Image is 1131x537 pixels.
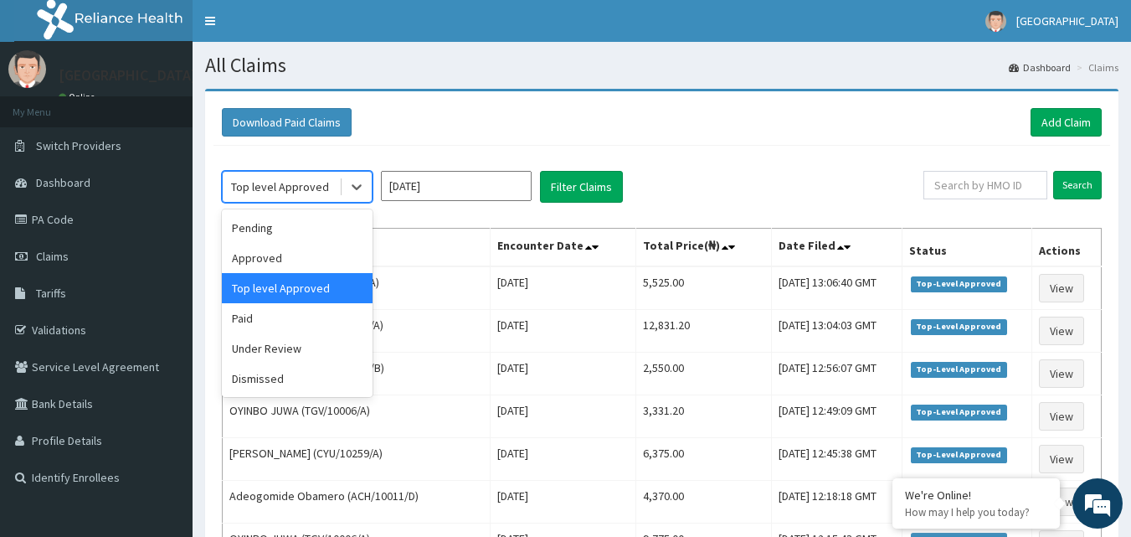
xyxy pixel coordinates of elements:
td: [DATE] [490,481,635,524]
td: [PERSON_NAME] (CYU/10259/A) [223,438,491,481]
button: Filter Claims [540,171,623,203]
a: Add Claim [1031,108,1102,137]
td: OYINBO JUWA (TGV/10006/A) [223,395,491,438]
div: Top level Approved [231,178,329,195]
p: [GEOGRAPHIC_DATA] [59,68,197,83]
img: User Image [985,11,1006,32]
a: Dashboard [1009,60,1071,75]
th: Status [902,229,1031,267]
input: Search [1053,171,1102,199]
th: Date Filed [772,229,902,267]
th: Actions [1032,229,1102,267]
div: Chat with us now [87,94,281,116]
span: Switch Providers [36,138,121,153]
div: We're Online! [905,488,1047,503]
td: [DATE] 12:45:38 GMT [772,438,902,481]
div: Paid [222,303,373,333]
th: Total Price(₦) [636,229,772,267]
p: How may I help you today? [905,505,1047,519]
td: 5,525.00 [636,266,772,310]
a: View [1039,445,1084,473]
a: View [1039,359,1084,388]
div: Approved [222,243,373,273]
a: Online [59,91,99,103]
textarea: Type your message and hit 'Enter' [8,359,319,417]
span: Top-Level Approved [911,405,1007,420]
a: View [1039,274,1084,302]
td: 12,831.20 [636,310,772,353]
li: Claims [1072,60,1118,75]
a: View [1039,317,1084,345]
td: [DATE] 12:56:07 GMT [772,353,902,395]
td: Adeogomide Obamero (ACH/10011/D) [223,481,491,524]
td: [DATE] [490,310,635,353]
th: Encounter Date [490,229,635,267]
span: Dashboard [36,175,90,190]
img: d_794563401_company_1708531726252_794563401 [31,84,68,126]
button: Download Paid Claims [222,108,352,137]
td: 3,331.20 [636,395,772,438]
img: User Image [8,50,46,88]
span: Top-Level Approved [911,276,1007,292]
td: 2,550.00 [636,353,772,395]
span: Top-Level Approved [911,319,1007,334]
a: View [1039,488,1084,516]
td: [DATE] [490,438,635,481]
div: Under Review [222,333,373,364]
td: [DATE] 12:49:09 GMT [772,395,902,438]
td: [DATE] [490,353,635,395]
div: Minimize live chat window [275,8,315,49]
span: Claims [36,249,69,264]
span: Top-Level Approved [911,447,1007,462]
span: Top-Level Approved [911,362,1007,377]
td: 4,370.00 [636,481,772,524]
td: [DATE] 13:06:40 GMT [772,266,902,310]
div: Pending [222,213,373,243]
td: 6,375.00 [636,438,772,481]
input: Search by HMO ID [923,171,1047,199]
h1: All Claims [205,54,1118,76]
td: [DATE] 12:18:18 GMT [772,481,902,524]
td: [DATE] 13:04:03 GMT [772,310,902,353]
div: Dismissed [222,364,373,394]
td: [DATE] [490,395,635,438]
div: Top level Approved [222,273,373,303]
span: [GEOGRAPHIC_DATA] [1016,13,1118,28]
td: [DATE] [490,266,635,310]
span: Tariffs [36,286,66,301]
input: Select Month and Year [381,171,532,201]
a: View [1039,402,1084,431]
span: We're online! [97,162,231,331]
